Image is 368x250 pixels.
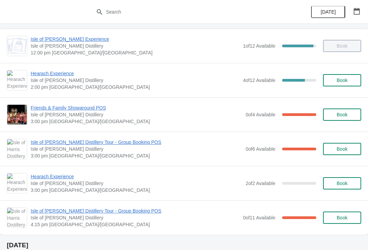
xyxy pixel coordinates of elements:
span: Isle of [PERSON_NAME] Distillery [31,111,242,118]
button: [DATE] [311,6,345,18]
span: [DATE] [321,9,336,15]
span: Hearach Experience [31,70,240,77]
span: Isle of [PERSON_NAME] Distillery [31,43,240,49]
img: Isle of Harris Distillery Tour - Group Booking POS | Isle of Harris Distillery | 4:15 pm Europe/L... [7,208,27,228]
img: Hearach Experience | Isle of Harris Distillery | 2:00 pm Europe/London [7,70,27,90]
span: 0 of 6 Available [246,146,275,152]
img: Isle of Harris Gin Experience | Isle of Harris Distillery | 12:00 pm Europe/London [7,38,27,54]
h2: [DATE] [7,242,361,249]
span: 3:00 pm [GEOGRAPHIC_DATA]/[GEOGRAPHIC_DATA] [31,187,242,194]
button: Book [323,212,361,224]
button: Book [323,143,361,155]
span: 0 of 4 Available [246,112,275,117]
span: 3:00 pm [GEOGRAPHIC_DATA]/[GEOGRAPHIC_DATA] [31,118,242,125]
span: Isle of [PERSON_NAME] Distillery Tour - Group Booking POS [31,139,242,146]
span: Isle of [PERSON_NAME] Distillery [31,77,240,84]
span: Book [337,78,348,83]
span: 0 of 11 Available [243,215,275,220]
button: Book [323,109,361,121]
span: Book [337,112,348,117]
span: Book [337,146,348,152]
span: Isle of [PERSON_NAME] Distillery [31,146,242,152]
span: 12:00 pm [GEOGRAPHIC_DATA]/[GEOGRAPHIC_DATA] [31,49,240,56]
span: Book [337,181,348,186]
span: Isle of [PERSON_NAME] Distillery Tour - Group Booking POS [31,207,240,214]
button: Book [323,74,361,86]
span: Isle of [PERSON_NAME] Experience [31,36,240,43]
span: 4:15 pm [GEOGRAPHIC_DATA]/[GEOGRAPHIC_DATA] [31,221,240,228]
span: Book [337,215,348,220]
img: Isle of Harris Distillery Tour - Group Booking POS | Isle of Harris Distillery | 3:00 pm Europe/L... [7,139,27,159]
span: 2:00 pm [GEOGRAPHIC_DATA]/[GEOGRAPHIC_DATA] [31,84,240,90]
input: Search [106,6,276,18]
img: Friends & Family Showaround POS | Isle of Harris Distillery | 3:00 pm Europe/London [7,105,27,124]
span: Hearach Experience [31,173,242,180]
span: 1 of 12 Available [243,43,275,49]
span: 3:00 pm [GEOGRAPHIC_DATA]/[GEOGRAPHIC_DATA] [31,152,242,159]
span: Isle of [PERSON_NAME] Distillery [31,180,242,187]
img: Hearach Experience | Isle of Harris Distillery | 3:00 pm Europe/London [7,173,27,193]
span: Friends & Family Showaround POS [31,104,242,111]
span: 2 of 2 Available [246,181,275,186]
span: 4 of 12 Available [243,78,275,83]
button: Book [323,177,361,189]
span: Isle of [PERSON_NAME] Distillery [31,214,240,221]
